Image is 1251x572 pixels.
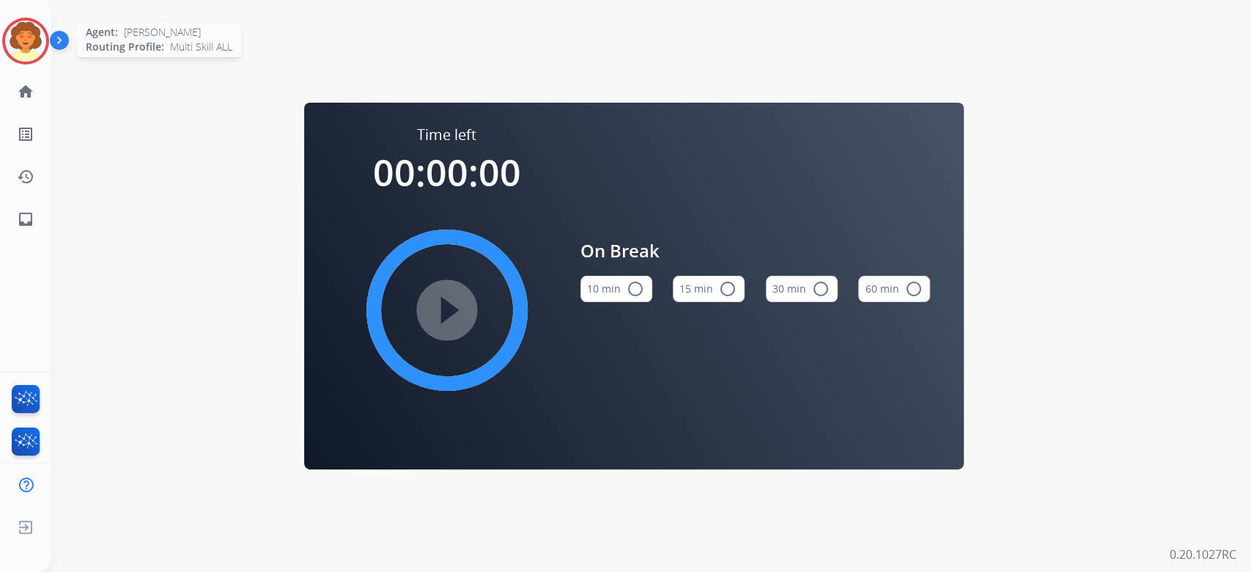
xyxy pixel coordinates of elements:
mat-icon: radio_button_unchecked [719,280,737,298]
span: Agent: [86,25,118,40]
mat-icon: radio_button_unchecked [627,280,644,298]
span: On Break [580,238,931,264]
span: [PERSON_NAME] [124,25,201,40]
mat-icon: inbox [17,210,34,228]
button: 60 min [858,276,930,302]
span: Multi Skill ALL [170,40,232,54]
mat-icon: history [17,168,34,186]
span: 00:00:00 [373,147,521,197]
mat-icon: list_alt [17,125,34,143]
button: 30 min [766,276,838,302]
mat-icon: home [17,83,34,100]
img: avatar [5,21,46,62]
mat-icon: radio_button_unchecked [904,280,922,298]
button: 10 min [580,276,652,302]
span: Time left [417,125,476,145]
button: 15 min [673,276,745,302]
mat-icon: radio_button_unchecked [812,280,830,298]
p: 0.20.1027RC [1170,546,1236,563]
span: Routing Profile: [86,40,164,54]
